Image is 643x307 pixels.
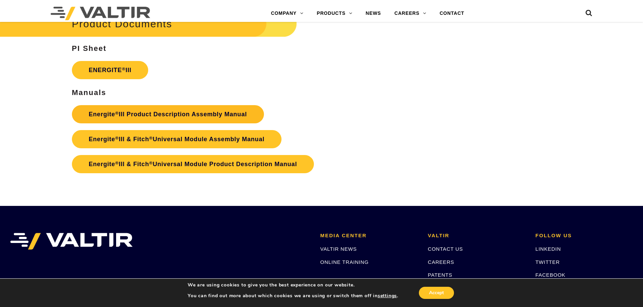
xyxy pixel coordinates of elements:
[433,7,471,20] a: CONTACT
[72,44,107,53] strong: PI Sheet
[115,111,119,116] sup: ®
[535,233,633,239] h2: FOLLOW US
[115,135,119,141] sup: ®
[359,7,387,20] a: NEWS
[535,246,561,252] a: LINKEDIN
[72,155,314,173] a: Energite®III & Fitch®Universal Module Product Description Manual
[320,246,357,252] a: VALTIR NEWS
[535,272,565,278] a: FACEBOOK
[72,130,282,148] a: Energite®III & Fitch®Universal Module Assembly Manual
[388,7,433,20] a: CAREERS
[320,233,418,239] h2: MEDIA CENTER
[51,7,150,20] img: Valtir
[264,7,310,20] a: COMPANY
[419,287,454,299] button: Accept
[188,282,398,288] p: We are using cookies to give you the best experience on our website.
[378,293,397,299] button: settings
[10,233,133,250] img: VALTIR
[428,246,463,252] a: CONTACT US
[149,160,153,165] sup: ®
[428,233,526,239] h2: VALTIR
[72,61,149,79] a: ENERGITE®III
[320,259,369,265] a: ONLINE TRAINING
[72,105,264,123] a: Energite®III Product Description Assembly Manual
[115,160,119,165] sup: ®
[122,66,126,71] sup: ®
[535,259,560,265] a: TWITTER
[149,135,153,141] sup: ®
[428,272,453,278] a: PATENTS
[72,88,106,97] strong: Manuals
[188,293,398,299] p: You can find out more about which cookies we are using or switch them off in .
[310,7,359,20] a: PRODUCTS
[428,259,454,265] a: CAREERS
